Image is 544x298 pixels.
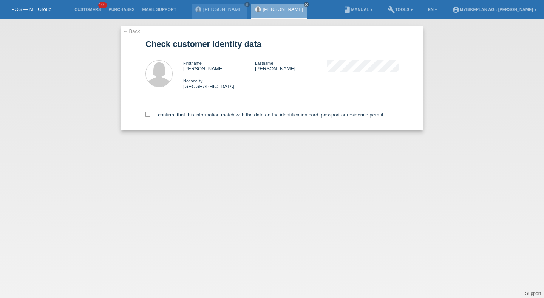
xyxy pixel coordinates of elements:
span: Lastname [255,61,273,65]
div: [PERSON_NAME] [183,60,255,71]
a: Email Support [138,7,180,12]
a: account_circleMybikeplan AG - [PERSON_NAME] ▾ [448,7,540,12]
a: buildTools ▾ [384,7,417,12]
a: Support [525,291,541,296]
a: close [244,2,250,7]
i: close [304,3,308,6]
span: Firstname [183,61,202,65]
i: account_circle [452,6,460,14]
a: EN ▾ [424,7,441,12]
div: [GEOGRAPHIC_DATA] [183,78,255,89]
a: Purchases [105,7,138,12]
a: bookManual ▾ [340,7,376,12]
a: POS — MF Group [11,6,51,12]
i: book [343,6,351,14]
a: close [304,2,309,7]
i: build [388,6,395,14]
i: close [245,3,249,6]
a: ← Back [123,28,140,34]
a: [PERSON_NAME] [263,6,303,12]
span: Nationality [183,79,202,83]
span: 100 [98,2,107,8]
label: I confirm, that this information match with the data on the identification card, passport or resi... [145,112,385,118]
a: [PERSON_NAME] [203,6,244,12]
a: Customers [71,7,105,12]
h1: Check customer identity data [145,39,399,49]
div: [PERSON_NAME] [255,60,327,71]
